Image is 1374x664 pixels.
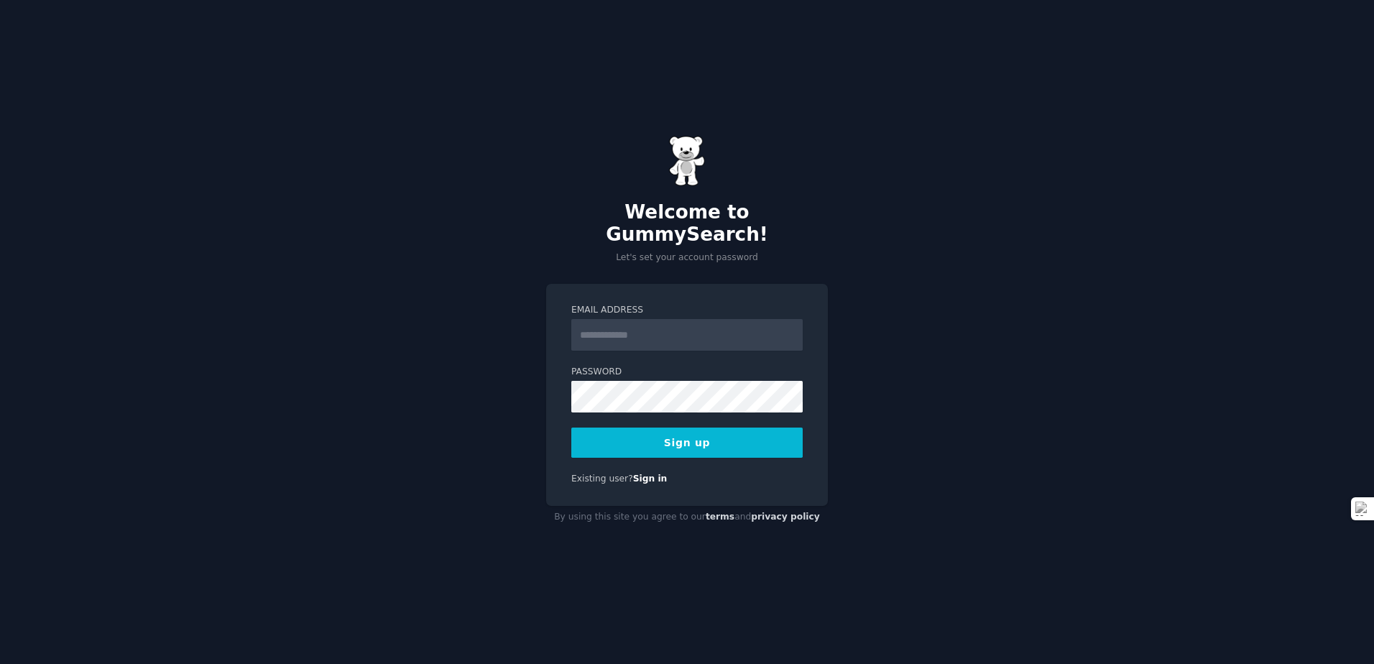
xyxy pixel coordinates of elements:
[546,506,828,529] div: By using this site you agree to our and
[633,474,668,484] a: Sign in
[571,428,803,458] button: Sign up
[571,474,633,484] span: Existing user?
[706,512,734,522] a: terms
[571,304,803,317] label: Email Address
[751,512,820,522] a: privacy policy
[546,201,828,246] h2: Welcome to GummySearch!
[546,252,828,264] p: Let's set your account password
[571,366,803,379] label: Password
[669,136,705,186] img: Gummy Bear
